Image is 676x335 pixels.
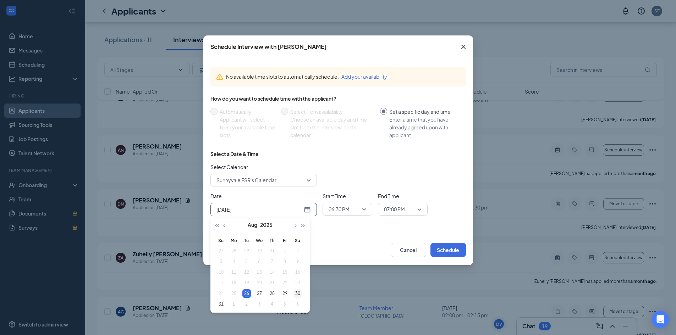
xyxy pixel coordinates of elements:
[279,299,291,309] td: 2025-09-05
[454,35,473,58] button: Close
[378,192,428,200] span: End Time
[268,300,276,308] div: 4
[240,288,253,299] td: 2025-08-26
[226,73,460,80] div: No available time slots to automatically schedule.
[210,192,317,200] span: Date
[255,300,264,308] div: 3
[253,288,266,299] td: 2025-08-27
[215,299,227,309] td: 2025-08-31
[210,95,466,102] div: How do you want to schedule time with the applicant?
[290,116,374,139] div: Choose an available day and time slot from the interview lead’s calendar
[279,288,291,299] td: 2025-08-29
[293,289,302,298] div: 30
[389,116,460,139] div: Enter a time that you have already agreed upon with applicant
[215,235,227,246] th: Su
[248,218,257,232] button: Aug
[329,204,350,214] span: 06:30 PM
[216,206,302,213] input: Aug 26, 2025
[210,150,259,157] div: Select a Date & Time
[230,300,238,308] div: 1
[268,289,276,298] div: 28
[266,235,279,246] th: Th
[227,235,240,246] th: Mo
[216,73,223,80] svg: Warning
[430,243,466,257] button: Schedule
[266,288,279,299] td: 2025-08-28
[260,218,273,232] button: 2025
[391,243,426,257] button: Cancel
[227,299,240,309] td: 2025-09-01
[242,300,251,308] div: 2
[384,204,405,214] span: 07:00 PM
[266,299,279,309] td: 2025-09-04
[291,288,304,299] td: 2025-08-30
[210,163,317,171] span: Select Calendar
[389,108,460,116] div: Set a specific day and time
[279,235,291,246] th: Fr
[255,289,264,298] div: 27
[459,43,468,51] svg: Cross
[220,116,275,139] div: Applicant will select from your available time slots
[220,108,275,116] div: Automatically
[217,300,225,308] div: 31
[291,299,304,309] td: 2025-09-06
[210,43,327,51] div: Schedule Interview with [PERSON_NAME]
[323,192,372,200] span: Start Time
[293,300,302,308] div: 6
[240,235,253,246] th: Tu
[281,289,289,298] div: 29
[652,311,669,328] div: Open Intercom Messenger
[281,300,289,308] div: 5
[291,235,304,246] th: Sa
[242,289,251,298] div: 26
[253,235,266,246] th: We
[240,299,253,309] td: 2025-09-02
[290,108,374,116] div: Select from availability
[216,175,276,185] span: Sunnyvale FSR's Calendar
[253,299,266,309] td: 2025-09-03
[341,73,387,80] button: Add your availability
